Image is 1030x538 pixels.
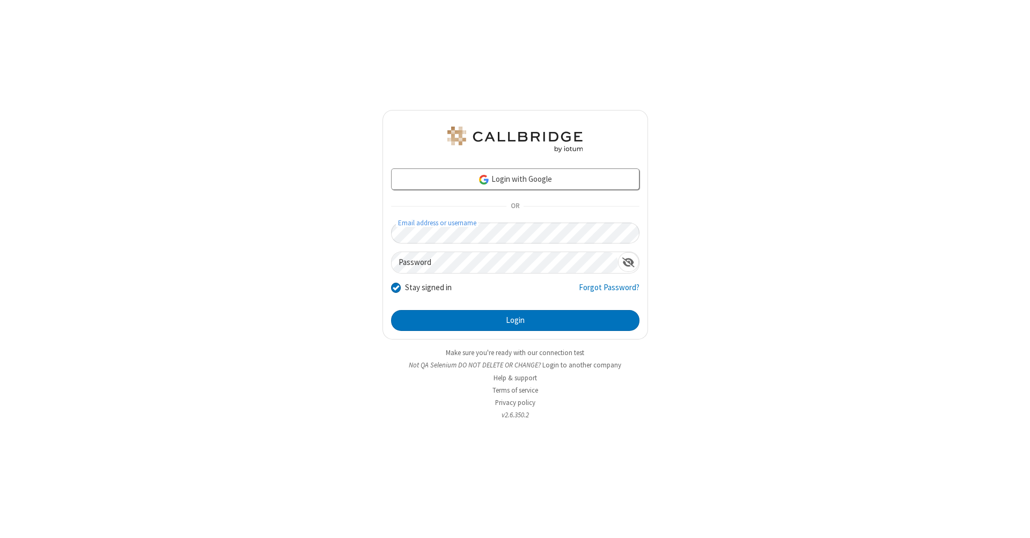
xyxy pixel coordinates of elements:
label: Stay signed in [405,282,452,294]
input: Password [392,252,618,273]
li: v2.6.350.2 [382,410,648,420]
a: Login with Google [391,168,639,190]
input: Email address or username [391,223,639,244]
a: Forgot Password? [579,282,639,302]
a: Make sure you're ready with our connection test [446,348,584,357]
a: Help & support [494,373,537,382]
a: Terms of service [492,386,538,395]
li: Not QA Selenium DO NOT DELETE OR CHANGE? [382,360,648,370]
img: google-icon.png [478,174,490,186]
button: Login [391,310,639,331]
img: QA Selenium DO NOT DELETE OR CHANGE [445,127,585,152]
a: Privacy policy [495,398,535,407]
button: Login to another company [542,360,621,370]
span: OR [506,199,524,214]
div: Show password [618,252,639,272]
